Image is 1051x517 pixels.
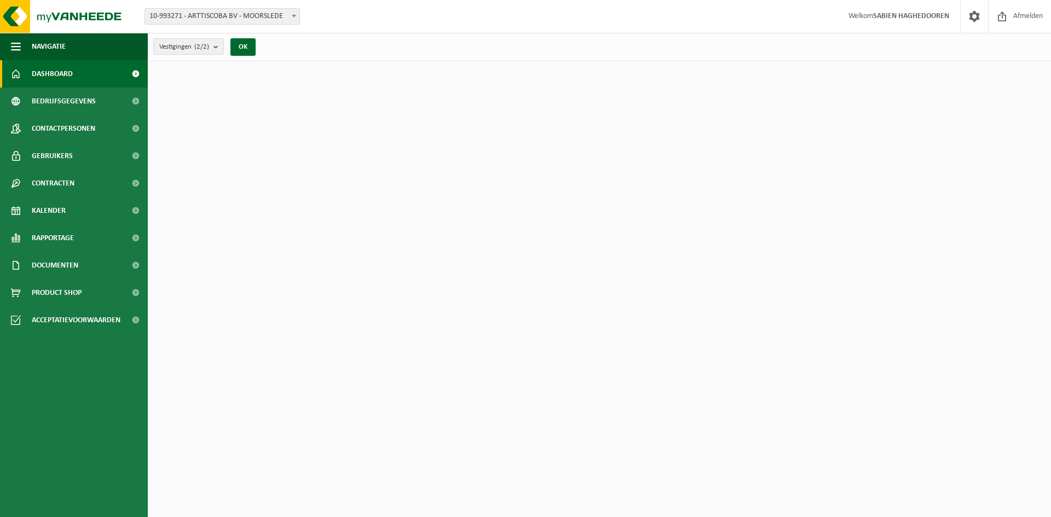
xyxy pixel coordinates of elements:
[32,197,66,224] span: Kalender
[873,12,949,20] strong: SABIEN HAGHEDOOREN
[32,60,73,88] span: Dashboard
[145,9,299,24] span: 10-993271 - ARTTISCOBA BV - MOORSLEDE
[32,279,82,306] span: Product Shop
[32,252,78,279] span: Documenten
[230,38,256,56] button: OK
[145,8,300,25] span: 10-993271 - ARTTISCOBA BV - MOORSLEDE
[153,38,224,55] button: Vestigingen(2/2)
[32,33,66,60] span: Navigatie
[194,43,209,50] count: (2/2)
[32,142,73,170] span: Gebruikers
[32,88,96,115] span: Bedrijfsgegevens
[159,39,209,55] span: Vestigingen
[32,306,120,334] span: Acceptatievoorwaarden
[32,115,95,142] span: Contactpersonen
[32,170,74,197] span: Contracten
[32,224,74,252] span: Rapportage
